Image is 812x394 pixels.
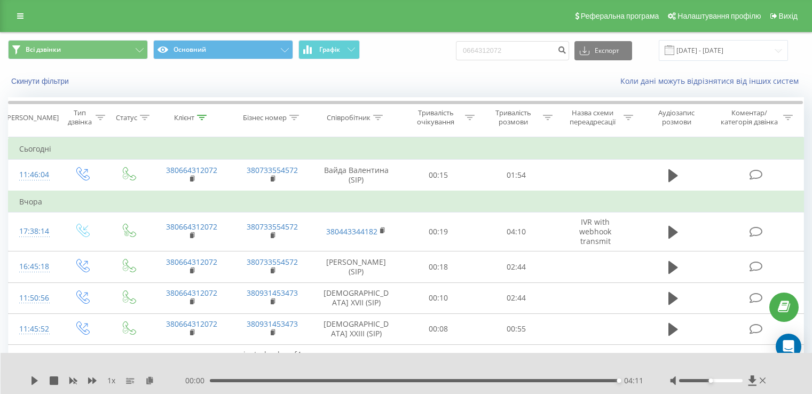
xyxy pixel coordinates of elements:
[298,40,360,59] button: Графік
[9,138,804,160] td: Сьогодні
[677,12,761,20] span: Налаштування профілю
[400,282,477,313] td: 00:10
[313,251,400,282] td: [PERSON_NAME] (SIP)
[26,45,61,54] span: Всі дзвінки
[456,41,569,60] input: Пошук за номером
[19,221,48,242] div: 17:38:14
[166,257,217,267] a: 380664312072
[487,108,540,127] div: Тривалість розмови
[409,108,463,127] div: Тривалість очікування
[247,222,298,232] a: 380733554572
[8,40,148,59] button: Всі дзвінки
[645,108,708,127] div: Аудіозапис розмови
[232,344,312,384] td: justschoolme_f4_2_o_honcharenko
[477,344,555,384] td: 05:00
[718,108,781,127] div: Коментар/категорія дзвінка
[327,113,370,122] div: Співробітник
[776,334,801,359] div: Open Intercom Messenger
[400,251,477,282] td: 00:18
[581,12,659,20] span: Реферальна програма
[326,226,377,237] a: 380443344182
[185,375,210,386] span: 00:00
[19,256,48,277] div: 16:45:18
[247,319,298,329] a: 380931453473
[8,76,74,86] button: Скинути фільтри
[243,113,287,122] div: Бізнес номер
[116,113,137,122] div: Статус
[400,212,477,251] td: 00:19
[9,191,804,212] td: Вчора
[19,164,48,185] div: 11:46:04
[708,379,713,383] div: Accessibility label
[313,313,400,344] td: [DEMOGRAPHIC_DATA] XXIII (SIP)
[247,288,298,298] a: 380931453473
[153,40,293,59] button: Основний
[617,379,621,383] div: Accessibility label
[247,165,298,175] a: 380733554572
[166,222,217,232] a: 380664312072
[477,313,555,344] td: 00:55
[779,12,798,20] span: Вихід
[477,251,555,282] td: 02:44
[574,41,632,60] button: Експорт
[620,76,804,86] a: Коли дані можуть відрізнятися вiд інших систем
[313,160,400,191] td: Вайда Валентина (SIP)
[166,288,217,298] a: 380664312072
[477,212,555,251] td: 04:10
[313,282,400,313] td: [DEMOGRAPHIC_DATA] XVII (SIP)
[313,344,400,384] td: Forward IV (SIP)
[166,165,217,175] a: 380664312072
[400,160,477,191] td: 00:15
[477,282,555,313] td: 02:44
[19,288,48,309] div: 11:50:56
[555,212,635,251] td: IVR with webhook transmit
[19,319,48,340] div: 11:45:52
[67,108,92,127] div: Тип дзвінка
[477,160,555,191] td: 01:54
[5,113,59,122] div: [PERSON_NAME]
[319,46,340,53] span: Графік
[107,375,115,386] span: 1 x
[247,257,298,267] a: 380733554572
[400,344,477,384] td: 00:11
[400,313,477,344] td: 00:08
[166,319,217,329] a: 380664312072
[565,108,621,127] div: Назва схеми переадресації
[624,375,643,386] span: 04:11
[174,113,194,122] div: Клієнт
